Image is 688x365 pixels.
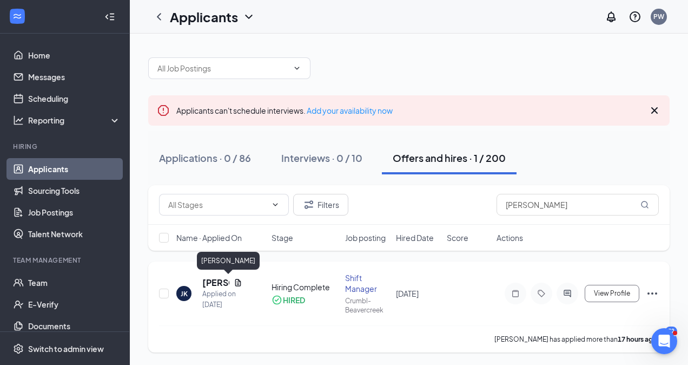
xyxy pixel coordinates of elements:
svg: MagnifyingGlass [640,200,649,209]
svg: ChevronDown [242,10,255,23]
span: Name · Applied On [176,232,242,243]
a: Messages [28,66,121,88]
svg: ChevronLeft [153,10,166,23]
svg: Collapse [104,11,115,22]
input: All Stages [168,199,267,211]
div: Hiring Complete [272,282,338,292]
a: Sourcing Tools [28,180,121,201]
a: Team [28,272,121,294]
svg: Analysis [13,115,24,126]
h5: [PERSON_NAME] [202,277,229,289]
span: Applicants can't schedule interviews. [176,106,393,115]
div: JK [181,289,188,298]
span: Actions [497,232,523,243]
button: View Profile [585,285,639,302]
svg: Ellipses [646,287,659,300]
a: Add your availability now [307,106,393,115]
span: Score [447,232,468,243]
svg: ChevronDown [293,64,301,73]
svg: ActiveChat [561,289,574,298]
div: Interviews · 0 / 10 [281,151,362,165]
a: Documents [28,315,121,337]
span: Hired Date [396,232,434,243]
div: HIRED [283,295,305,305]
a: E-Verify [28,294,121,315]
span: Job posting [345,232,386,243]
input: All Job Postings [157,62,288,74]
div: Applied on [DATE] [202,289,242,310]
svg: Note [509,289,522,298]
div: Offers and hires · 1 / 200 [393,151,506,165]
svg: Cross [648,104,661,117]
svg: Document [234,278,242,287]
svg: Settings [13,343,24,354]
span: View Profile [594,290,630,297]
a: Home [28,44,121,66]
div: Team Management [13,256,118,265]
div: Reporting [28,115,121,126]
div: PW [653,12,664,21]
div: Shift Manager [345,272,389,294]
svg: WorkstreamLogo [12,11,23,22]
h1: Applicants [170,8,238,26]
span: Stage [272,232,293,243]
svg: ChevronDown [271,200,280,209]
iframe: Intercom live chat [651,328,677,354]
svg: Notifications [605,10,618,23]
svg: Filter [302,198,315,211]
a: Job Postings [28,201,121,223]
svg: Tag [535,289,548,298]
svg: Error [157,104,170,117]
b: 17 hours ago [618,335,657,343]
div: 32 [665,327,677,336]
div: Hiring [13,142,118,151]
a: Scheduling [28,88,121,109]
input: Search in offers and hires [497,194,659,216]
div: [PERSON_NAME] [197,252,260,270]
a: Applicants [28,158,121,180]
div: Applications · 0 / 86 [159,151,251,165]
svg: CheckmarkCircle [272,295,282,305]
div: Crumbl-Beavercreek [345,296,389,315]
p: [PERSON_NAME] has applied more than . [494,335,659,344]
a: Talent Network [28,223,121,245]
svg: QuestionInfo [629,10,641,23]
span: [DATE] [396,289,419,298]
button: Filter Filters [293,194,348,216]
div: Switch to admin view [28,343,104,354]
